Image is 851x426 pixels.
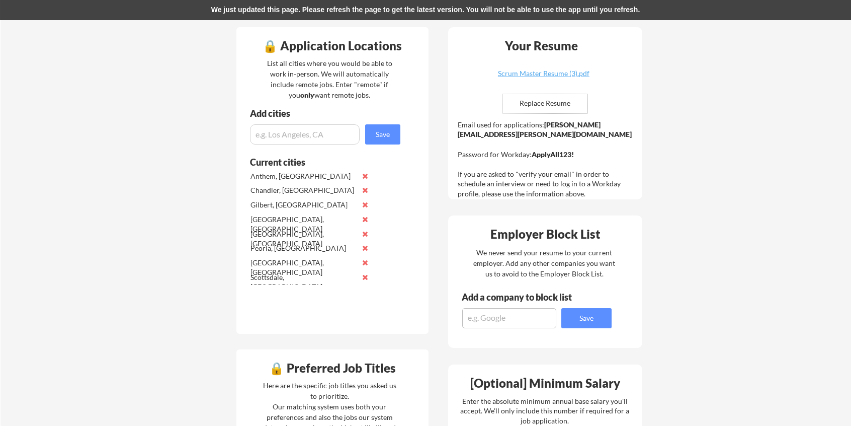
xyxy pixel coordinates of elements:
div: Chandler, [GEOGRAPHIC_DATA] [250,185,357,195]
button: Save [561,308,612,328]
div: Employer Block List [452,228,639,240]
div: Peoria, [GEOGRAPHIC_DATA] [250,243,357,253]
div: Anthem, [GEOGRAPHIC_DATA] [250,171,357,181]
div: Scrum Master Resume (3).pdf [484,70,604,77]
div: [GEOGRAPHIC_DATA], [GEOGRAPHIC_DATA] [250,258,357,277]
div: 🔒 Application Locations [239,40,426,52]
div: Scottsdale, [GEOGRAPHIC_DATA] [250,272,357,292]
strong: [PERSON_NAME][EMAIL_ADDRESS][PERSON_NAME][DOMAIN_NAME] [458,120,632,139]
div: Add cities [250,109,403,118]
div: Current cities [250,158,389,167]
button: Save [365,124,400,145]
div: [GEOGRAPHIC_DATA], [GEOGRAPHIC_DATA] [250,215,357,234]
div: [Optional] Minimum Salary [452,377,639,389]
div: 🔒 Preferred Job Titles [239,362,426,374]
strong: ApplyAll123! [532,150,574,159]
div: Your Resume [492,40,591,52]
div: We never send your resume to your current employer. Add any other companies you want us to avoid ... [473,247,616,279]
strong: only [300,91,314,99]
div: Email used for applications: Password for Workday: If you are asked to "verify your email" in ord... [458,120,635,199]
a: Scrum Master Resume (3).pdf [484,70,604,86]
div: [GEOGRAPHIC_DATA], [GEOGRAPHIC_DATA] [250,229,357,249]
input: e.g. Los Angeles, CA [250,124,360,145]
div: List all cities where you would be able to work in-person. We will automatically include remote j... [261,58,399,100]
div: Add a company to block list [462,293,587,302]
div: Gilbert, [GEOGRAPHIC_DATA] [250,200,357,210]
